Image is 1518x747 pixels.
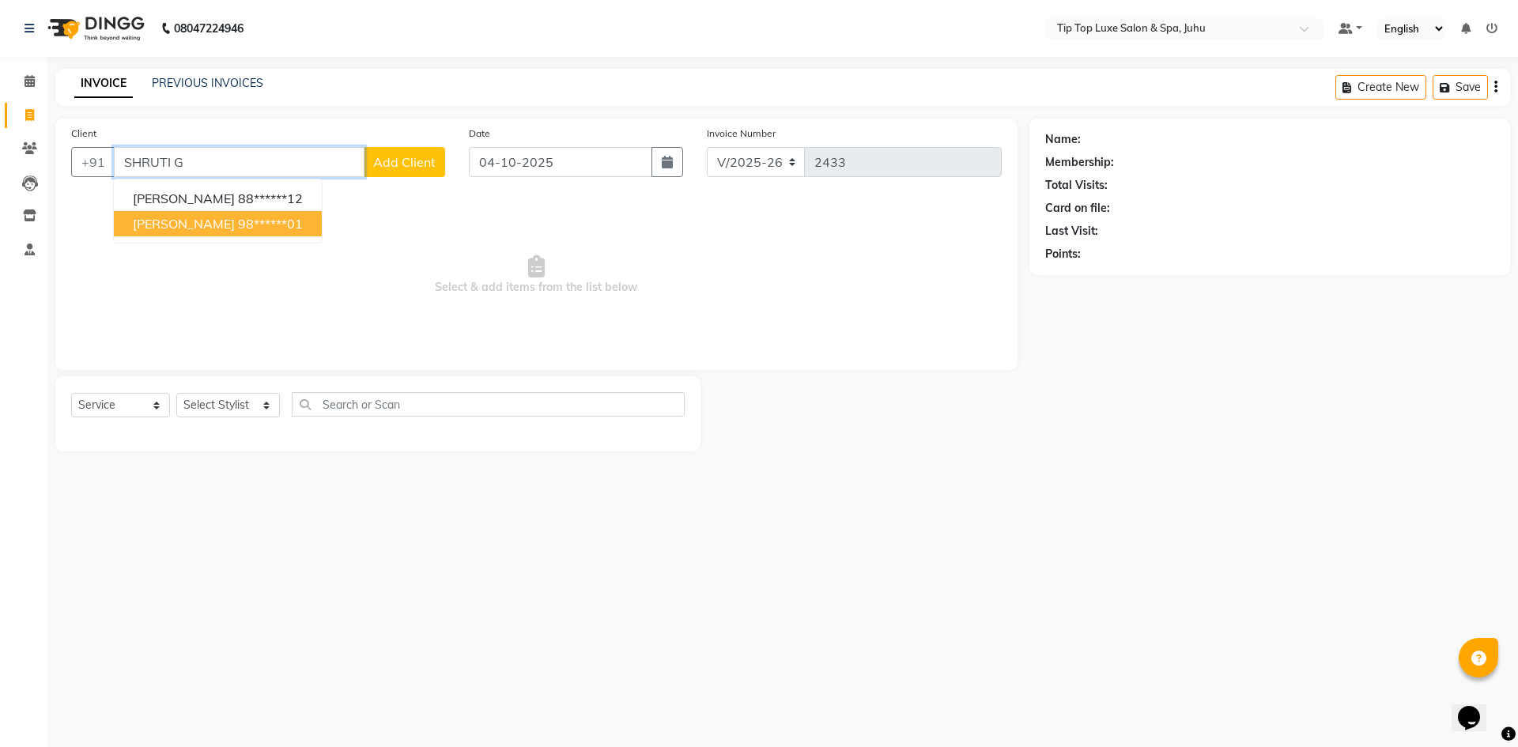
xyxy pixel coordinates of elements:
input: Search or Scan [292,392,685,417]
button: Create New [1335,75,1426,100]
div: Points: [1045,246,1081,262]
input: Search by Name/Mobile/Email/Code [114,147,364,177]
b: 08047224946 [174,6,244,51]
div: Name: [1045,131,1081,148]
span: Add Client [373,154,436,170]
div: Card on file: [1045,200,1110,217]
div: Last Visit: [1045,223,1098,240]
button: Add Client [364,147,445,177]
iframe: chat widget [1452,684,1502,731]
label: Invoice Number [707,126,776,141]
div: Total Visits: [1045,177,1108,194]
a: INVOICE [74,70,133,98]
button: +91 [71,147,115,177]
label: Client [71,126,96,141]
img: logo [40,6,149,51]
span: [PERSON_NAME] [133,191,235,206]
span: Select & add items from the list below [71,196,1002,354]
button: Save [1433,75,1488,100]
label: Date [469,126,490,141]
div: Membership: [1045,154,1114,171]
span: [PERSON_NAME] [133,216,235,232]
a: PREVIOUS INVOICES [152,76,263,90]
